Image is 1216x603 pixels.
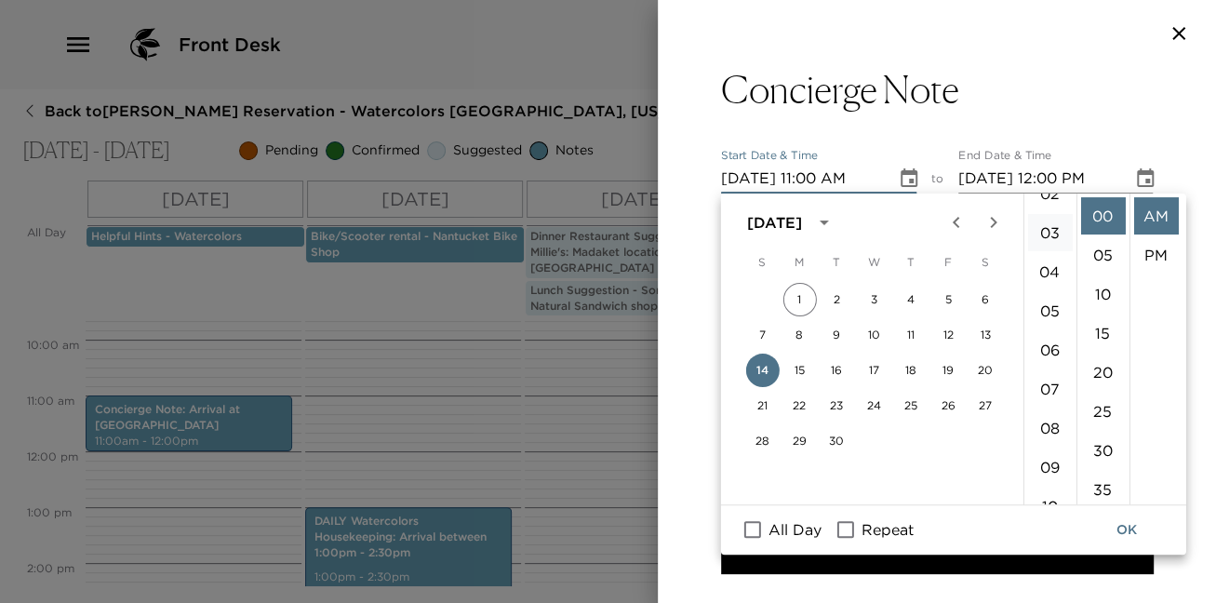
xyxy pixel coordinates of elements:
[782,244,816,281] span: Monday
[857,354,890,387] button: 17
[1080,432,1125,469] li: 30 minutes
[969,318,1002,352] button: 13
[931,389,965,422] button: 26
[1129,194,1182,504] ul: Select meridiem
[1076,194,1129,504] ul: Select minutes
[782,354,816,387] button: 15
[782,389,816,422] button: 22
[1080,236,1125,274] li: 5 minutes
[1027,370,1072,408] li: 7 hours
[894,318,928,352] button: 11
[931,171,943,194] span: to
[1027,253,1072,290] li: 4 hours
[857,244,890,281] span: Wednesday
[894,354,928,387] button: 18
[931,244,965,281] span: Friday
[1027,409,1072,447] li: 8 hours
[1080,197,1125,234] li: 0 minutes
[745,318,779,352] button: 7
[820,244,853,281] span: Tuesday
[1080,275,1125,313] li: 10 minutes
[1027,331,1072,368] li: 6 hours
[820,354,853,387] button: 16
[857,389,890,422] button: 24
[721,67,1153,112] button: Concierge Note
[1027,488,1072,525] li: 10 hours
[820,424,853,458] button: 30
[1027,214,1072,251] li: 3 hours
[1127,160,1164,197] button: Choose date, selected date is Sep 14, 2025
[782,318,816,352] button: 8
[969,244,1002,281] span: Saturday
[745,389,779,422] button: 21
[931,283,965,316] button: 5
[820,318,853,352] button: 9
[768,518,822,541] span: All Day
[894,283,928,316] button: 4
[890,160,928,197] button: Choose date, selected date is Sep 14, 2025
[857,318,890,352] button: 10
[745,244,779,281] span: Sunday
[969,283,1002,316] button: 6
[820,389,853,422] button: 23
[721,148,818,164] label: Start Date & Time
[782,424,816,458] button: 29
[937,204,974,241] button: Previous month
[747,211,802,234] div: [DATE]
[745,354,779,387] button: 14
[969,354,1002,387] button: 20
[894,389,928,422] button: 25
[1080,471,1125,508] li: 35 minutes
[1133,197,1178,234] li: AM
[1133,236,1178,274] li: PM
[1080,315,1125,352] li: 15 minutes
[721,67,959,112] h3: Concierge Note
[1027,292,1072,329] li: 5 hours
[958,164,1120,194] input: MM/DD/YYYY hh:mm aa
[931,318,965,352] button: 12
[1027,449,1072,486] li: 9 hours
[782,283,816,316] button: 1
[721,164,883,194] input: MM/DD/YYYY hh:mm aa
[974,204,1011,241] button: Next month
[958,148,1051,164] label: End Date & Time
[820,283,853,316] button: 2
[862,518,914,541] span: Repeat
[894,244,928,281] span: Thursday
[1097,513,1156,547] button: OK
[969,389,1002,422] button: 27
[1023,194,1076,504] ul: Select hours
[1027,175,1072,212] li: 2 hours
[745,424,779,458] button: 28
[1080,393,1125,430] li: 25 minutes
[931,354,965,387] button: 19
[857,283,890,316] button: 3
[1080,354,1125,391] li: 20 minutes
[808,207,839,238] button: calendar view is open, switch to year view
